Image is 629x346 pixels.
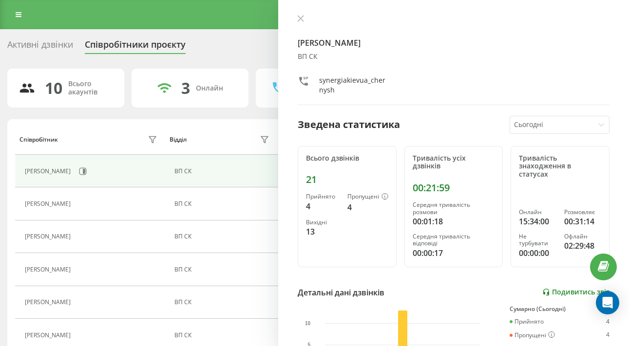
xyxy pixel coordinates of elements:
[606,331,610,339] div: 4
[510,331,555,339] div: Пропущені
[174,200,271,207] div: ВП СК
[596,291,619,314] div: Open Intercom Messenger
[564,209,601,216] div: Розмовляє
[347,201,388,213] div: 4
[19,136,58,143] div: Співробітник
[306,193,340,200] div: Прийнято
[174,332,271,339] div: ВП СК
[564,240,601,252] div: 02:29:48
[564,233,601,240] div: Офлайн
[181,79,190,97] div: 3
[298,117,400,132] div: Зведена статистика
[170,136,187,143] div: Відділ
[174,266,271,273] div: ВП СК
[174,168,271,175] div: ВП СК
[25,299,73,306] div: [PERSON_NAME]
[510,318,544,325] div: Прийнято
[306,174,388,185] div: 21
[413,233,495,247] div: Середня тривалість відповіді
[413,154,495,171] div: Тривалість усіх дзвінків
[347,193,388,201] div: Пропущені
[306,154,388,163] div: Всього дзвінків
[306,219,340,226] div: Вихідні
[542,288,610,296] a: Подивитись звіт
[85,39,186,55] div: Співробітники проєкту
[68,80,113,96] div: Всього акаунтів
[25,266,73,273] div: [PERSON_NAME]
[298,287,384,298] div: Детальні дані дзвінків
[305,320,311,326] text: 10
[606,318,610,325] div: 4
[7,39,73,55] div: Активні дзвінки
[413,216,495,227] div: 00:01:18
[519,216,556,227] div: 15:34:00
[25,200,73,207] div: [PERSON_NAME]
[25,168,73,175] div: [PERSON_NAME]
[25,233,73,240] div: [PERSON_NAME]
[174,233,271,240] div: ВП СК
[306,200,340,212] div: 4
[306,226,340,237] div: 13
[298,37,610,49] h4: [PERSON_NAME]
[413,247,495,259] div: 00:00:17
[519,154,601,179] div: Тривалість знаходження в статусах
[298,53,610,61] div: ВП СК
[25,332,73,339] div: [PERSON_NAME]
[319,75,389,95] div: synergiakievua_chernysh
[519,209,556,216] div: Онлайн
[564,216,601,227] div: 00:31:14
[519,247,556,259] div: 00:00:00
[196,84,223,92] div: Онлайн
[174,299,271,306] div: ВП СК
[45,79,62,97] div: 10
[519,233,556,247] div: Не турбувати
[510,306,610,312] div: Сумарно (Сьогодні)
[413,182,495,194] div: 00:21:59
[413,201,495,216] div: Середня тривалість розмови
